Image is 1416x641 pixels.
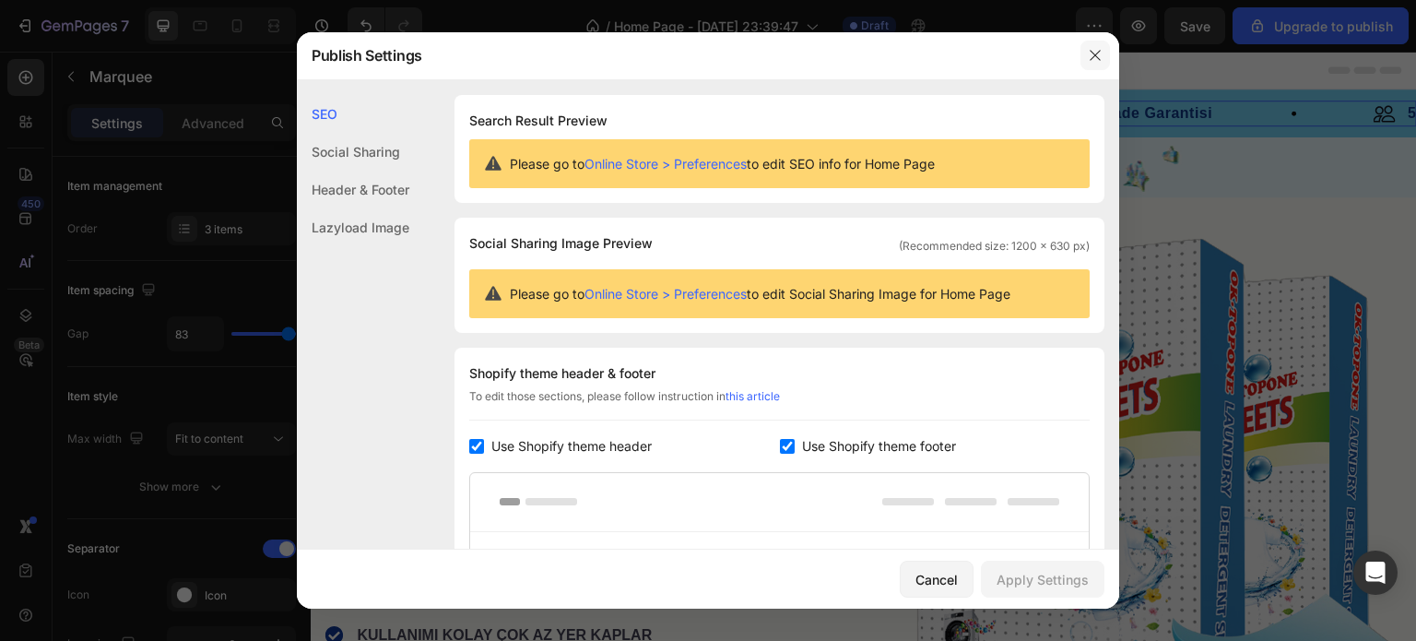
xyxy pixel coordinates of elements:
div: Open Intercom Messenger [1353,551,1398,595]
p: 5.000+ Memnun Müşteri [1098,51,1274,73]
strong: YÜKSEK VERİMLİLİK İLE ÇEVRE DOSTU [46,448,333,464]
span: Use Shopify theme header [491,435,652,457]
div: Social Sharing [297,133,409,171]
a: Online Store > Preferences [584,156,747,172]
span: (Recommended size: 1200 x 630 px) [899,238,1090,255]
p: 5,000+ BEĞENEN ALICI [124,155,257,173]
div: Rich Text Editor. Editing area: main [739,49,904,75]
a: this article [726,389,780,403]
div: SEO [297,95,409,133]
p: +100 5-Yıldız Puan [407,51,545,73]
strong: AKIL[PERSON_NAME]AMA VE EKONOMİK [46,491,347,506]
span: Please go to to edit SEO info for Home Page [510,154,935,173]
div: To edit those sections, please follow instruction in [469,388,1090,421]
img: gempages_581691116517065576-54064179-79a7-43b9-8847-3c8239ddeefb.svg [1,51,23,74]
span: Please go to to edit Social Sharing Image for Home Page [510,284,1010,303]
img: gempages_581691116517065576-54064179-79a7-43b9-8847-3c8239ddeefb.svg [1063,51,1085,74]
strong: HASSAS CİLTLER VE BEBEKLER İÇİN UYGUN [46,533,372,549]
div: Shopify theme header & footer [469,362,1090,385]
span: Social Sharing Image Preview [469,232,653,255]
div: Header & Footer [297,171,409,208]
a: Online Store > Preferences [584,286,747,302]
span: Use Shopify theme footer [802,435,956,457]
div: Publish Settings [297,31,1071,79]
div: Cancel [915,570,958,589]
p: 5.000+ Memnun Müşteri [36,51,212,73]
div: Rich Text Editor. Editing area: main [34,49,214,75]
div: Rich Text Editor. Editing area: main [406,49,547,75]
img: gempages_581691116517065576-89213bd9-a23f-4fb5-a032-4e04464f309a.svg [372,51,395,74]
h2: Çevre dostu, ağır kimyasal içermeyen bu ürünü mutlaka denemelisin... [14,197,495,413]
div: Lazyload Image [297,208,409,246]
button: Cancel [900,561,973,598]
h1: Search Result Preview [469,110,1090,132]
div: Marquee [23,84,77,101]
strong: KULLANIMI KOLAY ÇOK AZ YER KAPLAR [46,576,341,591]
button: Apply Settings [981,561,1104,598]
p: 30 Gün İade Garantisi [741,51,903,73]
div: Apply Settings [997,570,1089,589]
img: gempages_581691116517065576-e06bcee6-4e8b-49a4-8663-f429579606f0.svg [706,51,728,74]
